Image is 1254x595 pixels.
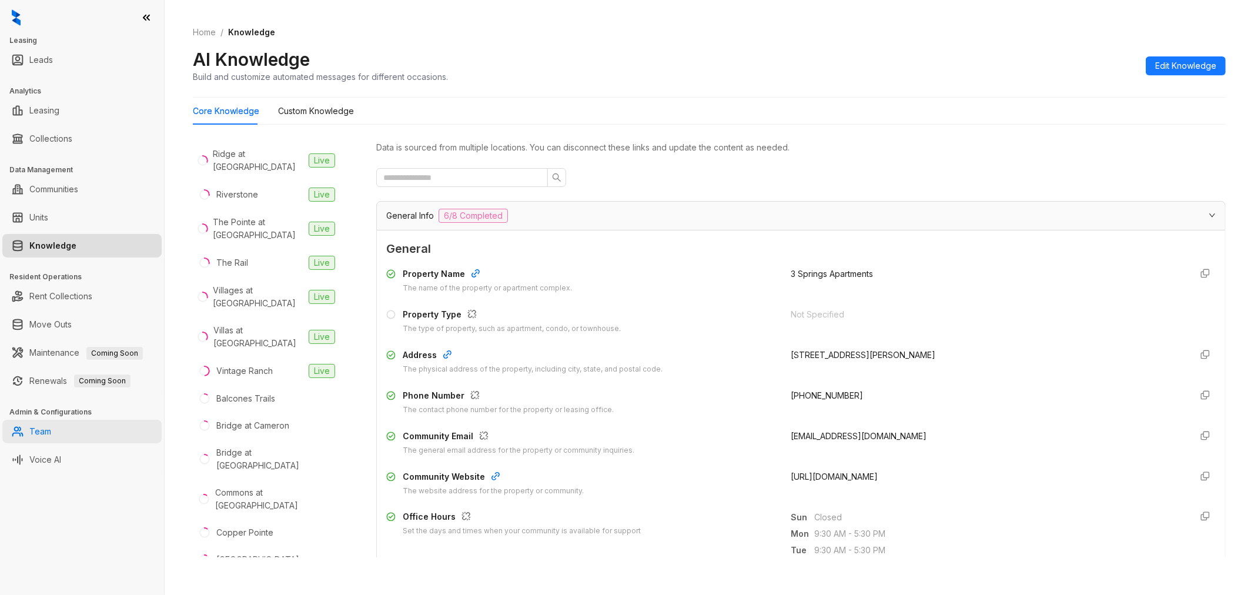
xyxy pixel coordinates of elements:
[29,420,51,443] a: Team
[815,527,1182,540] span: 9:30 AM - 5:30 PM
[403,510,641,526] div: Office Hours
[193,71,448,83] div: Build and customize automated messages for different occasions.
[309,364,335,378] span: Live
[12,9,21,26] img: logo
[216,419,289,432] div: Bridge at Cameron
[1155,59,1216,72] span: Edit Knowledge
[2,285,162,308] li: Rent Collections
[29,206,48,229] a: Units
[403,526,641,537] div: Set the days and times when your community is available for support
[278,105,354,118] div: Custom Knowledge
[216,188,258,201] div: Riverstone
[791,431,927,441] span: [EMAIL_ADDRESS][DOMAIN_NAME]
[2,206,162,229] li: Units
[403,405,614,416] div: The contact phone number for the property or leasing office.
[213,216,304,242] div: The Pointe at [GEOGRAPHIC_DATA]
[216,392,275,405] div: Balcones Trails
[190,26,218,39] a: Home
[791,511,815,524] span: Sun
[2,448,162,472] li: Voice AI
[309,222,335,236] span: Live
[2,127,162,151] li: Collections
[403,486,584,497] div: The website address for the property or community.
[2,420,162,443] li: Team
[216,446,335,472] div: Bridge at [GEOGRAPHIC_DATA]
[309,330,335,344] span: Live
[815,511,1182,524] span: Closed
[29,448,61,472] a: Voice AI
[791,390,864,400] span: [PHONE_NUMBER]
[309,256,335,270] span: Live
[791,308,1182,321] div: Not Specified
[213,284,304,310] div: Villages at [GEOGRAPHIC_DATA]
[213,148,304,173] div: Ridge at [GEOGRAPHIC_DATA]
[403,268,572,283] div: Property Name
[216,256,248,269] div: The Rail
[29,369,131,393] a: RenewalsComing Soon
[29,127,72,151] a: Collections
[216,365,273,377] div: Vintage Ranch
[9,35,164,46] h3: Leasing
[213,324,304,350] div: Villas at [GEOGRAPHIC_DATA]
[29,99,59,122] a: Leasing
[2,48,162,72] li: Leads
[309,188,335,202] span: Live
[377,202,1225,230] div: General Info6/8 Completed
[2,99,162,122] li: Leasing
[403,308,621,323] div: Property Type
[403,389,614,405] div: Phone Number
[403,470,584,486] div: Community Website
[216,526,273,539] div: Copper Pointe
[193,48,310,71] h2: AI Knowledge
[29,234,76,258] a: Knowledge
[220,26,223,39] li: /
[2,369,162,393] li: Renewals
[29,178,78,201] a: Communities
[29,48,53,72] a: Leads
[376,141,1226,154] div: Data is sourced from multiple locations. You can disconnect these links and update the content as...
[386,240,1216,258] span: General
[2,178,162,201] li: Communities
[1209,212,1216,219] span: expanded
[403,283,572,294] div: The name of the property or apartment complex.
[193,105,259,118] div: Core Knowledge
[791,269,874,279] span: 3 Springs Apartments
[552,173,561,182] span: search
[29,285,92,308] a: Rent Collections
[9,86,164,96] h3: Analytics
[403,445,634,456] div: The general email address for the property or community inquiries.
[9,165,164,175] h3: Data Management
[2,341,162,365] li: Maintenance
[9,407,164,417] h3: Admin & Configurations
[403,349,663,364] div: Address
[309,290,335,304] span: Live
[815,544,1182,557] span: 9:30 AM - 5:30 PM
[2,234,162,258] li: Knowledge
[791,527,815,540] span: Mon
[791,349,1182,362] div: [STREET_ADDRESS][PERSON_NAME]
[403,430,634,445] div: Community Email
[791,544,815,557] span: Tue
[403,323,621,335] div: The type of property, such as apartment, condo, or townhouse.
[2,313,162,336] li: Move Outs
[86,347,143,360] span: Coming Soon
[215,486,335,512] div: Commons at [GEOGRAPHIC_DATA]
[439,209,508,223] span: 6/8 Completed
[309,153,335,168] span: Live
[29,313,72,336] a: Move Outs
[403,364,663,375] div: The physical address of the property, including city, state, and postal code.
[386,209,434,222] span: General Info
[791,472,878,482] span: [URL][DOMAIN_NAME]
[9,272,164,282] h3: Resident Operations
[1146,56,1226,75] button: Edit Knowledge
[228,27,275,37] span: Knowledge
[216,553,299,566] div: [GEOGRAPHIC_DATA]
[74,375,131,387] span: Coming Soon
